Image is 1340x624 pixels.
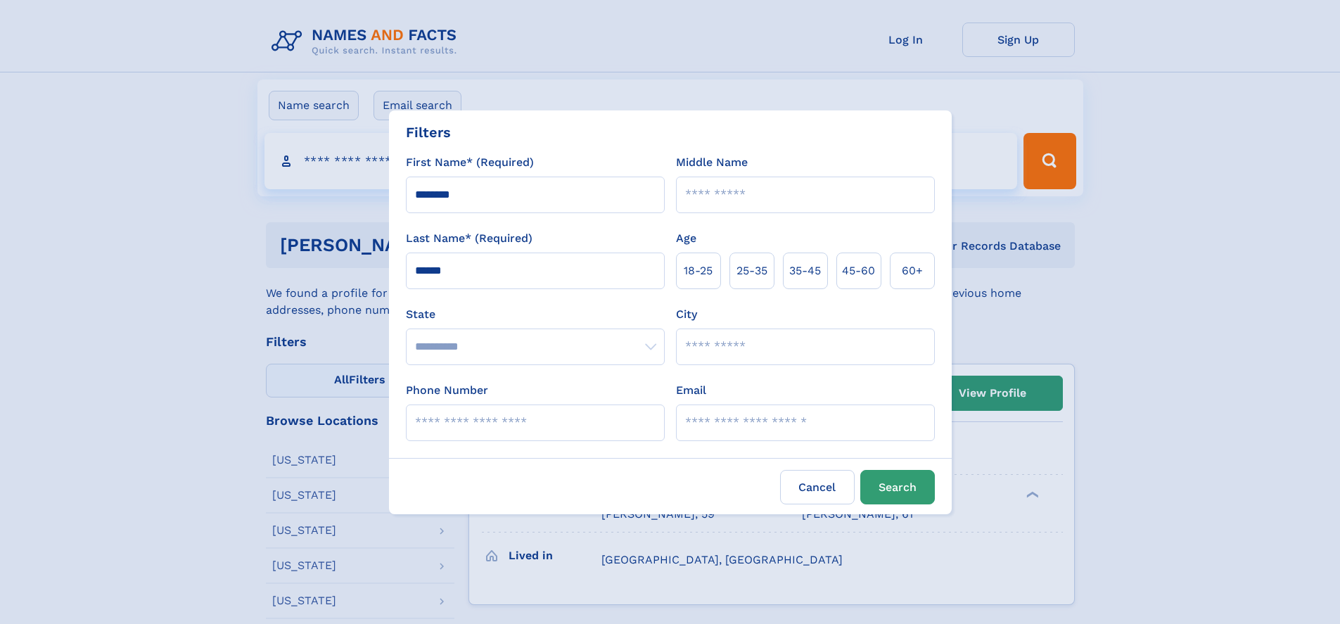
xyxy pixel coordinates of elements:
[684,262,713,279] span: 18‑25
[676,306,697,323] label: City
[406,382,488,399] label: Phone Number
[676,230,696,247] label: Age
[406,154,534,171] label: First Name* (Required)
[406,306,665,323] label: State
[842,262,875,279] span: 45‑60
[676,154,748,171] label: Middle Name
[902,262,923,279] span: 60+
[780,470,855,504] label: Cancel
[406,122,451,143] div: Filters
[736,262,767,279] span: 25‑35
[676,382,706,399] label: Email
[860,470,935,504] button: Search
[789,262,821,279] span: 35‑45
[406,230,532,247] label: Last Name* (Required)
